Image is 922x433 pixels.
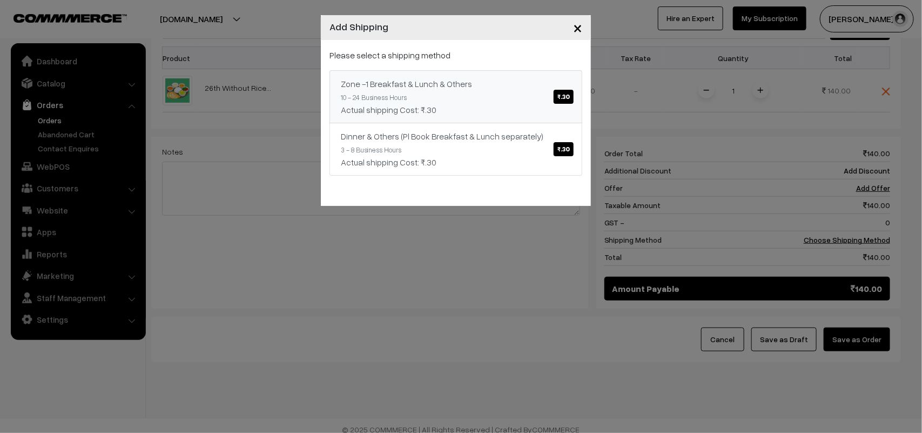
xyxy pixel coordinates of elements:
[341,145,401,154] small: 3 - 8 Business Hours
[329,19,388,34] h4: Add Shipping
[564,11,591,44] button: Close
[329,123,582,176] a: Dinner & Others (Pl Book Breakfast & Lunch separately)₹.30 3 - 8 Business HoursActual shipping Co...
[341,93,407,102] small: 10 - 24 Business Hours
[554,142,574,156] span: ₹.30
[329,49,582,62] p: Please select a shipping method
[554,90,574,104] span: ₹.30
[341,156,571,169] div: Actual shipping Cost: ₹.30
[329,70,582,123] a: Zone -1 Breakfast & Lunch & Others₹.30 10 - 24 Business HoursActual shipping Cost: ₹.30
[341,130,571,143] div: Dinner & Others (Pl Book Breakfast & Lunch separately)
[341,103,571,116] div: Actual shipping Cost: ₹.30
[341,77,571,90] div: Zone -1 Breakfast & Lunch & Others
[573,17,582,37] span: ×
